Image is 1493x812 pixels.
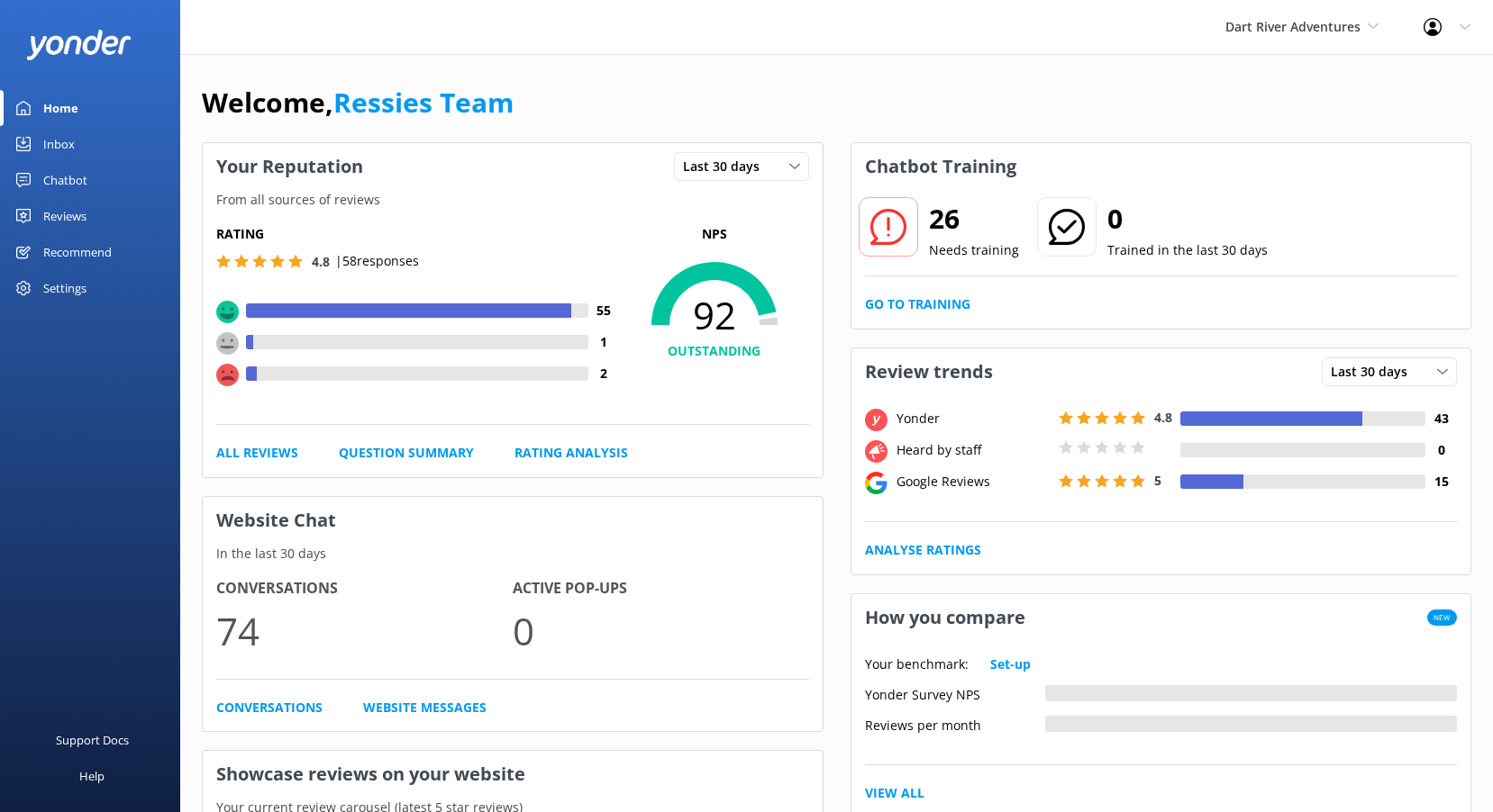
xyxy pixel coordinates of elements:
h1: Welcome, [202,81,514,124]
p: In the last 30 days [203,544,823,564]
div: Support Docs [56,722,129,758]
h3: Your Reputation [203,143,377,190]
p: | 58 responses [335,251,419,271]
p: 74 [216,600,513,661]
span: Last 30 days [1331,362,1418,382]
h4: 43 [1425,409,1457,429]
div: Reviews per month [865,716,1045,732]
span: 92 [620,293,809,338]
h3: Website Chat [203,497,823,544]
h3: Showcase reviews on your website [203,751,823,798]
p: From all sources of reviews [203,190,823,210]
h4: 2 [588,364,620,383]
div: Settings [43,270,86,306]
h3: Chatbot Training [851,143,1030,190]
a: Rating Analysis [514,443,628,463]
a: Analyse Ratings [865,540,981,560]
span: Dart River Adventures [1225,18,1361,35]
div: Recommend [43,234,112,270]
div: Chatbot [43,162,87,198]
span: 5 [1154,472,1161,489]
a: All Reviews [216,443,298,463]
div: Heard by staff [892,440,1054,460]
h5: Rating [216,224,620,244]
h2: 26 [929,197,1019,240]
h4: OUTSTANDING [620,341,809,361]
span: New [1427,609,1457,626]
h2: 0 [1107,197,1268,240]
span: 4.8 [1154,409,1172,426]
a: Set-up [990,654,1031,674]
a: View All [865,783,924,803]
p: Trained in the last 30 days [1107,240,1268,260]
h4: 55 [588,301,620,320]
p: NPS [620,224,809,244]
a: Go to Training [865,294,970,314]
h3: Review trends [851,348,1006,395]
p: Your benchmark: [865,654,969,674]
img: yonder-white-logo.png [27,30,131,59]
h4: 15 [1425,472,1457,492]
div: Yonder Survey NPS [865,685,1045,701]
div: Yonder [892,409,1054,429]
h4: Conversations [216,577,513,600]
h4: 1 [588,332,620,352]
div: Help [79,758,105,794]
span: Last 30 days [683,157,770,176]
a: Website Messages [363,698,487,717]
a: Question Summary [339,443,474,463]
a: Conversations [216,698,323,717]
p: Needs training [929,240,1019,260]
span: 4.8 [312,253,330,270]
div: Home [43,90,78,126]
div: Reviews [43,198,86,234]
a: Ressies Team [333,84,514,121]
div: Google Reviews [892,472,1054,492]
div: Inbox [43,126,75,162]
h4: 0 [1425,440,1457,460]
p: 0 [513,600,809,661]
h3: How you compare [851,594,1039,641]
h4: Active Pop-ups [513,577,809,600]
